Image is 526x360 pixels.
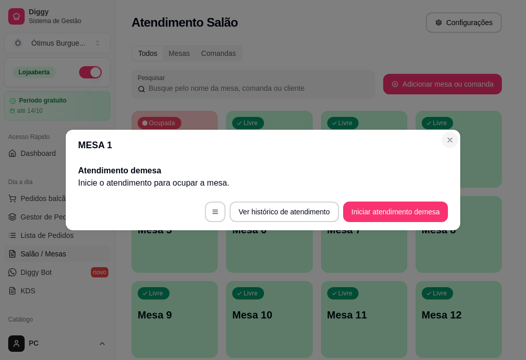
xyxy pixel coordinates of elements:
[230,202,339,222] button: Ver histórico de atendimento
[78,165,448,177] h2: Atendimento de mesa
[66,130,460,161] header: MESA 1
[442,132,458,148] button: Close
[343,202,448,222] button: Iniciar atendimento demesa
[78,177,448,189] p: Inicie o atendimento para ocupar a mesa .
